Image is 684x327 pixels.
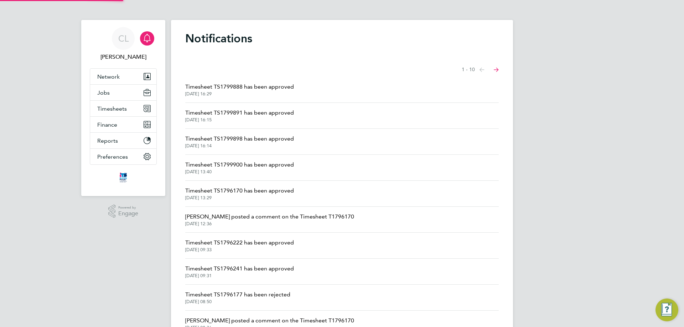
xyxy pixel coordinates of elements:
[81,20,165,196] nav: Main navigation
[185,264,294,279] a: Timesheet TS1796241 has been approved[DATE] 09:31
[90,101,156,116] button: Timesheets
[185,264,294,273] span: Timesheet TS1796241 has been approved
[118,205,138,211] span: Powered by
[118,172,128,183] img: itsconstruction-logo-retina.png
[90,53,157,61] span: Chelsea Lawford
[185,135,294,149] a: Timesheet TS1799898 has been approved[DATE] 16:14
[185,212,354,227] a: [PERSON_NAME] posted a comment on the Timesheet T1796170[DATE] 12:36
[90,27,157,61] a: CL[PERSON_NAME]
[185,169,294,175] span: [DATE] 13:40
[185,290,290,305] a: Timesheet TS1796177 has been rejected[DATE] 08:50
[90,172,157,183] a: Go to home page
[462,63,499,77] nav: Select page of notifications list
[97,121,117,128] span: Finance
[185,186,294,201] a: Timesheet TS1796170 has been approved[DATE] 13:29
[118,211,138,217] span: Engage
[462,66,475,73] span: 1 - 10
[185,143,294,149] span: [DATE] 16:14
[185,316,354,325] span: [PERSON_NAME] posted a comment on the Timesheet T1796170
[185,238,294,253] a: Timesheet TS1796222 has been approved[DATE] 09:33
[118,34,129,43] span: CL
[90,117,156,132] button: Finance
[185,299,290,305] span: [DATE] 08:50
[185,109,294,117] span: Timesheet TS1799891 has been approved
[185,238,294,247] span: Timesheet TS1796222 has been approved
[185,117,294,123] span: [DATE] 16:15
[97,137,118,144] span: Reports
[185,83,294,97] a: Timesheet TS1799888 has been approved[DATE] 16:29
[185,160,294,175] a: Timesheet TS1799900 has been approved[DATE] 13:40
[185,290,290,299] span: Timesheet TS1796177 has been rejected
[97,153,128,160] span: Preferences
[185,31,499,46] h1: Notifications
[655,299,678,321] button: Engage Resource Center
[185,83,294,91] span: Timesheet TS1799888 has been approved
[185,91,294,97] span: [DATE] 16:29
[90,69,156,84] button: Network
[185,273,294,279] span: [DATE] 09:31
[185,212,354,221] span: [PERSON_NAME] posted a comment on the Timesheet T1796170
[90,133,156,148] button: Reports
[90,149,156,164] button: Preferences
[185,247,294,253] span: [DATE] 09:33
[108,205,139,218] a: Powered byEngage
[97,89,110,96] span: Jobs
[97,105,127,112] span: Timesheets
[185,195,294,201] span: [DATE] 13:29
[185,135,294,143] span: Timesheet TS1799898 has been approved
[97,73,120,80] span: Network
[185,160,294,169] span: Timesheet TS1799900 has been approved
[185,221,354,227] span: [DATE] 12:36
[185,186,294,195] span: Timesheet TS1796170 has been approved
[185,109,294,123] a: Timesheet TS1799891 has been approved[DATE] 16:15
[90,85,156,100] button: Jobs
